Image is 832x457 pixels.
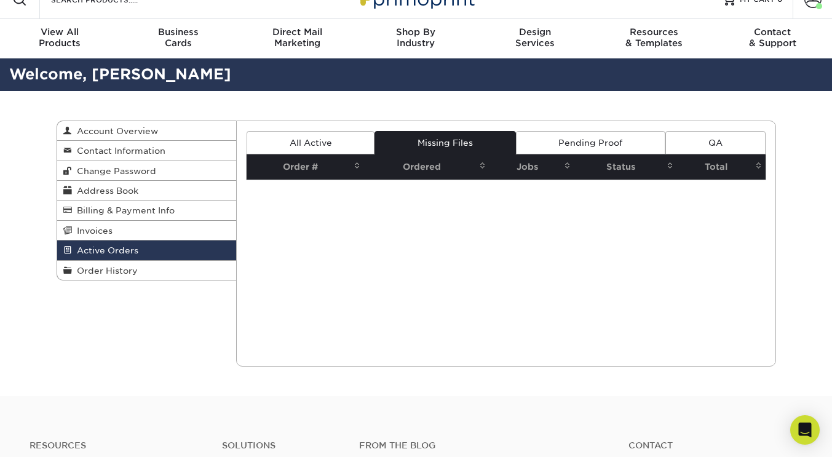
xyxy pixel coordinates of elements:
[57,261,237,280] a: Order History
[594,26,713,49] div: & Templates
[489,154,574,180] th: Jobs
[72,266,138,276] span: Order History
[357,26,475,38] span: Shop By
[665,131,765,154] a: QA
[57,201,237,220] a: Billing & Payment Info
[72,186,138,196] span: Address Book
[374,131,515,154] a: Missing Files
[72,245,138,255] span: Active Orders
[57,121,237,141] a: Account Overview
[357,26,475,49] div: Industry
[238,26,357,38] span: Direct Mail
[119,19,237,58] a: BusinessCards
[72,126,158,136] span: Account Overview
[72,146,165,156] span: Contact Information
[574,154,677,180] th: Status
[57,240,237,260] a: Active Orders
[790,415,820,445] div: Open Intercom Messenger
[247,154,364,180] th: Order #
[72,205,175,215] span: Billing & Payment Info
[57,221,237,240] a: Invoices
[364,154,489,180] th: Ordered
[57,141,237,161] a: Contact Information
[713,19,832,58] a: Contact& Support
[357,19,475,58] a: Shop ByIndustry
[72,226,113,236] span: Invoices
[247,131,374,154] a: All Active
[713,26,832,49] div: & Support
[238,19,357,58] a: Direct MailMarketing
[594,26,713,38] span: Resources
[713,26,832,38] span: Contact
[475,19,594,58] a: DesignServices
[57,161,237,181] a: Change Password
[119,26,237,49] div: Cards
[30,440,204,451] h4: Resources
[516,131,665,154] a: Pending Proof
[594,19,713,58] a: Resources& Templates
[475,26,594,38] span: Design
[475,26,594,49] div: Services
[238,26,357,49] div: Marketing
[359,440,595,451] h4: From the Blog
[628,440,802,451] a: Contact
[222,440,341,451] h4: Solutions
[119,26,237,38] span: Business
[72,166,156,176] span: Change Password
[677,154,765,180] th: Total
[57,181,237,201] a: Address Book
